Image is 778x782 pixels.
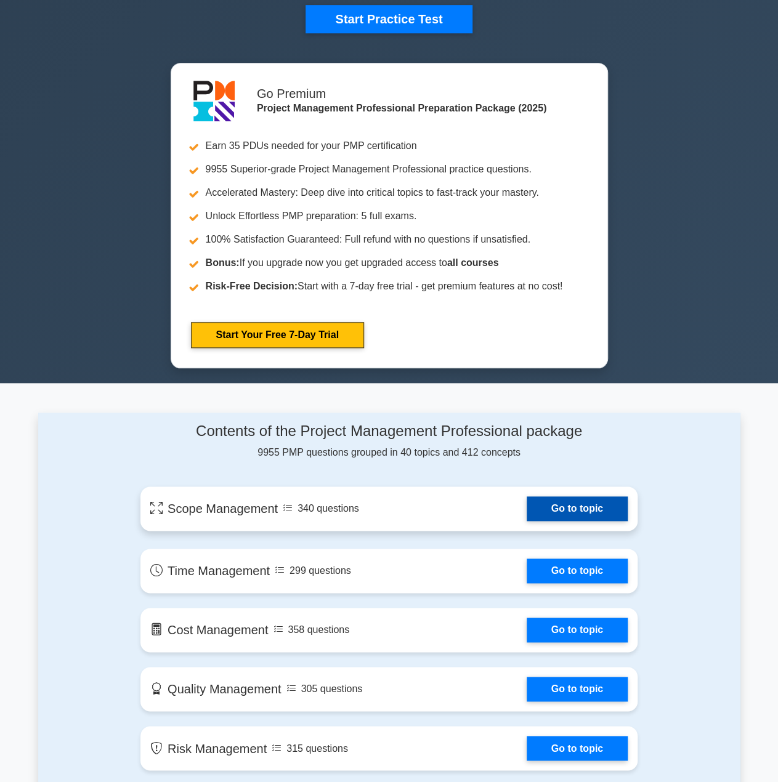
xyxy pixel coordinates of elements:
h4: Contents of the Project Management Professional package [140,422,638,440]
a: Go to topic [527,677,628,701]
a: Go to topic [527,558,628,583]
a: Go to topic [527,618,628,642]
div: 9955 PMP questions grouped in 40 topics and 412 concepts [140,422,638,460]
a: Start Your Free 7-Day Trial [191,322,364,348]
button: Start Practice Test [306,5,472,33]
a: Go to topic [527,496,628,521]
a: Go to topic [527,736,628,760]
